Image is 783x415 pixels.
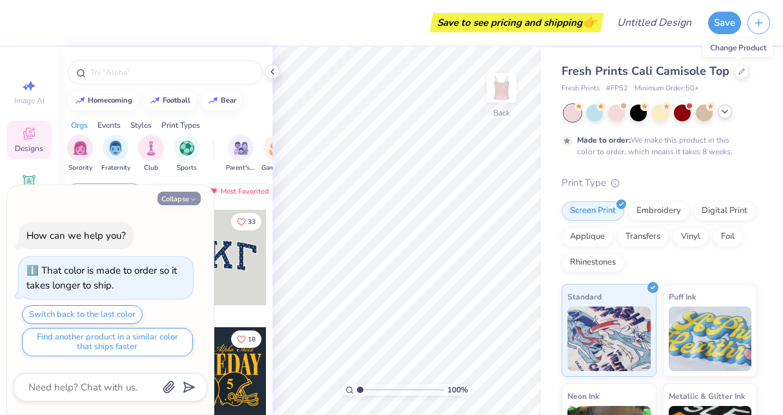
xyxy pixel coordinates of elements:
[493,107,510,119] div: Back
[75,97,85,105] img: trend_line.gif
[163,97,190,104] div: football
[158,192,201,205] button: Collapse
[231,330,261,348] button: Like
[67,135,93,173] div: filter for Sorority
[231,213,261,230] button: Like
[68,91,138,110] button: homecoming
[101,135,130,173] button: filter button
[562,201,624,221] div: Screen Print
[138,135,164,173] button: filter button
[68,183,141,199] div: Your Org's Fav
[179,141,194,156] img: Sports Image
[67,135,93,173] button: filter button
[161,119,200,131] div: Print Types
[562,63,729,79] span: Fresh Prints Cali Camisole Top
[130,119,152,131] div: Styles
[703,39,773,57] div: Change Product
[433,13,600,32] div: Save to see pricing and shipping
[562,176,757,190] div: Print Type
[221,97,236,104] div: bear
[201,91,242,110] button: bear
[562,227,613,247] div: Applique
[174,135,199,173] div: filter for Sports
[226,135,256,173] button: filter button
[635,83,699,94] span: Minimum Order: 50 +
[669,307,752,371] img: Puff Ink
[567,290,602,303] span: Standard
[144,163,158,173] span: Club
[567,389,599,403] span: Neon Ink
[269,141,284,156] img: Game Day Image
[708,12,741,34] button: Save
[617,227,669,247] div: Transfers
[71,119,88,131] div: Orgs
[150,97,160,105] img: trend_line.gif
[174,135,199,173] button: filter button
[562,83,600,94] span: Fresh Prints
[26,229,126,242] div: How can we help you?
[97,119,121,131] div: Events
[14,96,45,106] span: Image AI
[248,219,256,225] span: 33
[562,253,624,272] div: Rhinestones
[577,135,631,145] strong: Made to order:
[202,183,275,199] div: Most Favorited
[89,66,254,79] input: Try "Alpha"
[226,135,256,173] div: filter for Parent's Weekend
[567,307,651,371] img: Standard
[108,141,123,156] img: Fraternity Image
[489,75,514,101] img: Back
[582,14,596,30] span: 👉
[226,163,256,173] span: Parent's Weekend
[68,163,92,173] span: Sorority
[177,163,197,173] span: Sports
[101,135,130,173] div: filter for Fraternity
[26,264,177,292] div: That color is made to order so it takes longer to ship.
[693,201,756,221] div: Digital Print
[713,227,743,247] div: Foil
[73,141,88,156] img: Sorority Image
[22,328,193,356] button: Find another product in a similar color that ships faster
[15,143,43,154] span: Designs
[261,135,291,173] div: filter for Game Day
[606,83,628,94] span: # FP52
[577,134,736,157] div: We make this product in this color to order, which means it takes 8 weeks.
[669,290,696,303] span: Puff Ink
[143,91,196,110] button: football
[208,97,218,105] img: trend_line.gif
[261,163,291,173] span: Game Day
[261,135,291,173] button: filter button
[22,305,143,324] button: Switch back to the last color
[234,141,249,156] img: Parent's Weekend Image
[673,227,709,247] div: Vinyl
[447,384,468,396] span: 100 %
[248,336,256,343] span: 18
[145,183,198,199] div: Trending
[88,97,132,104] div: homecoming
[144,141,158,156] img: Club Image
[101,163,130,173] span: Fraternity
[138,135,164,173] div: filter for Club
[628,201,689,221] div: Embroidery
[669,389,745,403] span: Metallic & Glitter Ink
[607,10,702,35] input: Untitled Design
